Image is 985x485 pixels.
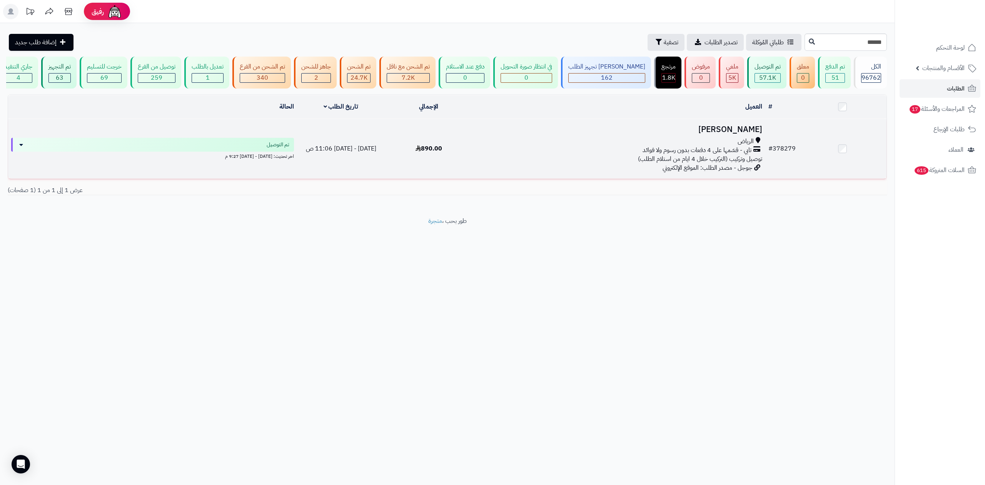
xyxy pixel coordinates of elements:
[378,57,437,89] a: تم الشحن مع ناقل 7.2K
[48,62,71,71] div: تم التجهيز
[831,73,839,82] span: 51
[501,62,552,71] div: في انتظار صورة التحويل
[87,74,121,82] div: 69
[900,120,980,139] a: طلبات الإرجاع
[661,62,676,71] div: مرتجع
[648,34,684,51] button: تصفية
[524,73,528,82] span: 0
[909,104,965,114] span: المراجعات والأسئلة
[759,73,776,82] span: 57.1K
[653,57,683,89] a: مرتجع 1.8K
[746,57,788,89] a: تم التوصيل 57.1K
[49,74,70,82] div: 63
[5,74,32,82] div: 4
[568,62,645,71] div: [PERSON_NAME] تجهيز الطلب
[446,62,484,71] div: دفع عند الاستلام
[852,57,888,89] a: الكل96762
[279,102,294,111] a: الحالة
[900,140,980,159] a: العملاء
[292,57,338,89] a: جاهز للشحن 2
[738,137,754,146] span: الرياض
[664,38,678,47] span: تصفية
[15,38,57,47] span: إضافة طلب جديد
[663,163,752,172] span: جوجل - مصدر الطلب: الموقع الإلكتروني
[826,74,845,82] div: 51
[797,74,809,82] div: 0
[816,57,852,89] a: تم الدفع 51
[87,62,122,71] div: خرجت للتسليم
[662,74,675,82] div: 1849
[601,73,613,82] span: 162
[768,102,772,111] a: #
[914,165,965,176] span: السلات المتروكة
[900,161,980,179] a: السلات المتروكة615
[900,100,980,118] a: المراجعات والأسئلة17
[936,42,965,53] span: لوحة التحكم
[314,73,318,82] span: 2
[745,102,762,111] a: العميل
[476,125,762,134] h3: [PERSON_NAME]
[726,62,738,71] div: ملغي
[933,124,965,135] span: طلبات الإرجاع
[914,166,929,175] span: 615
[437,57,492,89] a: دفع عند الاستلام 0
[4,62,32,71] div: جاري التنفيذ
[446,74,484,82] div: 0
[699,73,703,82] span: 0
[692,74,710,82] div: 0
[151,73,162,82] span: 259
[78,57,129,89] a: خرجت للتسليم 69
[922,63,965,74] span: الأقسام والمنتجات
[92,7,104,16] span: رفيق
[933,16,978,32] img: logo-2.png
[909,105,920,114] span: 17
[301,62,331,71] div: جاهز للشحن
[56,73,63,82] span: 63
[267,141,289,149] span: تم التوصيل
[347,62,371,71] div: تم الشحن
[788,57,816,89] a: معلق 0
[752,38,784,47] span: طلباتي المُوكلة
[206,73,210,82] span: 1
[20,4,40,21] a: تحديثات المنصة
[559,57,653,89] a: [PERSON_NAME] تجهيز الطلب 162
[428,216,442,226] a: متجرة
[662,73,675,82] span: 1.8K
[138,74,175,82] div: 259
[687,34,744,51] a: تصدير الطلبات
[302,74,331,82] div: 2
[387,74,429,82] div: 7222
[861,62,881,71] div: الكل
[387,62,430,71] div: تم الشحن مع ناقل
[683,57,717,89] a: مرفوض 0
[692,62,710,71] div: مرفوض
[797,62,809,71] div: معلق
[463,73,467,82] span: 0
[351,73,367,82] span: 24.7K
[402,73,415,82] span: 7.2K
[728,73,736,82] span: 5K
[257,73,268,82] span: 340
[419,102,438,111] a: الإجمالي
[900,79,980,98] a: الطلبات
[17,73,20,82] span: 4
[705,38,738,47] span: تصدير الطلبات
[192,62,224,71] div: تعديل بالطلب
[192,74,223,82] div: 1
[947,83,965,94] span: الطلبات
[183,57,231,89] a: تعديل بالطلب 1
[948,144,963,155] span: العملاء
[347,74,370,82] div: 24673
[40,57,78,89] a: تم التجهيز 63
[825,62,845,71] div: تم الدفع
[138,62,175,71] div: توصيل من الفرع
[861,73,881,82] span: 96762
[240,74,285,82] div: 340
[643,146,751,155] span: تابي - قسّمها على 4 دفعات بدون رسوم ولا فوائد
[638,154,762,164] span: توصيل وتركيب (التركيب خلال 4 ايام من استلام الطلب)
[569,74,645,82] div: 162
[324,102,359,111] a: تاريخ الطلب
[11,152,294,160] div: اخر تحديث: [DATE] - [DATE] 9:27 م
[231,57,292,89] a: تم الشحن من الفرع 340
[129,57,183,89] a: توصيل من الفرع 259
